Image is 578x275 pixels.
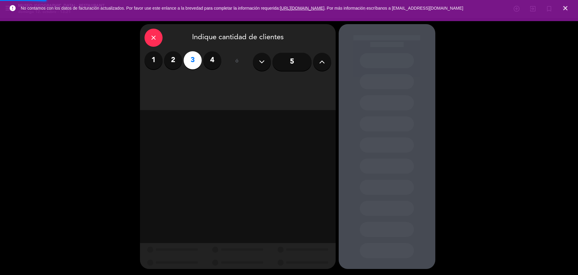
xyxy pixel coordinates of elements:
[144,51,163,69] label: 1
[227,51,247,72] div: ó
[144,29,331,47] div: Indique cantidad de clientes
[203,51,221,69] label: 4
[21,6,463,11] span: No contamos con los datos de facturación actualizados. Por favor use este enlance a la brevedad p...
[562,5,569,12] i: close
[9,5,16,12] i: error
[325,6,463,11] a: . Por más información escríbanos a [EMAIL_ADDRESS][DOMAIN_NAME]
[280,6,325,11] a: [URL][DOMAIN_NAME]
[150,34,157,41] i: close
[164,51,182,69] label: 2
[184,51,202,69] label: 3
